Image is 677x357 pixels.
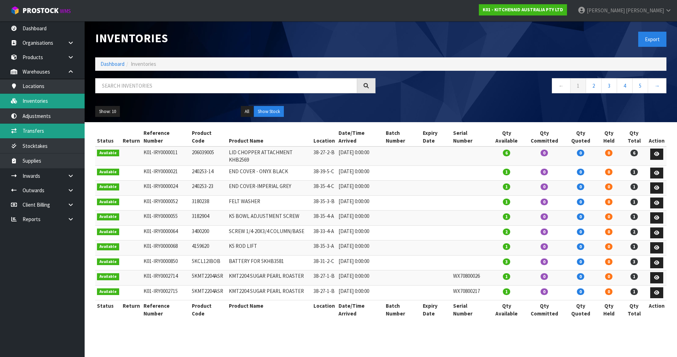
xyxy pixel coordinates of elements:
td: K01-IRY0000024 [142,181,190,196]
span: Available [97,243,119,250]
th: Product Code [190,127,227,146]
span: 1 [503,169,510,175]
td: K01-IRY0000021 [142,165,190,181]
td: WX70800217 [451,285,489,300]
span: 2 [630,228,638,235]
span: 0 [541,243,548,250]
span: ProStock [23,6,59,15]
td: [DATE] 0:00:00 [337,165,384,181]
nav: Page navigation [386,78,666,95]
td: [DATE] 0:00:00 [337,285,384,300]
span: 0 [541,288,548,295]
th: Qty Total [621,127,647,146]
span: 0 [577,243,584,250]
th: Serial Number [451,300,489,319]
td: END COVER-IMPERIAL GREY [227,181,312,196]
h1: Inventories [95,32,376,45]
th: Return [121,300,142,319]
td: 5KCL12IBOB [190,255,227,270]
span: 0 [577,273,584,280]
a: → [648,78,666,93]
th: Product Code [190,300,227,319]
td: 206039005 [190,146,227,165]
td: [DATE] 0:00:00 [337,225,384,240]
span: 0 [577,213,584,220]
a: 5 [632,78,648,93]
td: 38-27-2-B [312,146,337,165]
td: [DATE] 0:00:00 [337,211,384,226]
td: K01-IRY0000064 [142,225,190,240]
span: 0 [605,199,612,205]
td: 38-35-3-A [312,240,337,256]
a: K01 - KITCHENAID AUSTRALIA PTY LTD [479,4,567,15]
td: 3180238 [190,195,227,211]
td: K01-IRY0000068 [142,240,190,256]
th: Reference Number [142,300,190,319]
th: Qty Committed [524,127,565,146]
span: 1 [503,273,510,280]
span: 0 [605,273,612,280]
span: 0 [541,228,548,235]
th: Date/Time Arrived [337,300,384,319]
td: K01-IRY0000052 [142,195,190,211]
span: [PERSON_NAME] [587,7,625,14]
th: Qty Quoted [565,300,597,319]
td: LID CHOPPER ATTACHMENT KHB2569 [227,146,312,165]
th: Product Name [227,127,312,146]
td: [DATE] 0:00:00 [337,240,384,256]
a: Dashboard [100,61,124,67]
td: KMT2204 SUGAR PEARL ROASTER [227,270,312,286]
span: 3 [630,258,638,265]
span: 0 [605,288,612,295]
span: 0 [577,228,584,235]
span: 1 [503,183,510,190]
th: Qty Committed [524,300,565,319]
th: Qty Quoted [565,127,597,146]
td: 5KMT2204ASR [190,270,227,286]
th: Status [95,300,121,319]
input: Search inventories [95,78,357,93]
th: Location [312,127,337,146]
span: 6 [630,150,638,156]
td: [DATE] 0:00:00 [337,270,384,286]
th: Action [647,300,666,319]
span: Inventories [131,61,156,67]
td: 38-35-3-B [312,195,337,211]
span: 1 [630,273,638,280]
button: Show: 10 [95,106,120,117]
a: 3 [601,78,617,93]
td: 3400200 [190,225,227,240]
td: 4159620 [190,240,227,256]
td: WX70800026 [451,270,489,286]
th: Product Name [227,300,312,319]
span: [PERSON_NAME] [626,7,664,14]
span: 0 [541,169,548,175]
span: 1 [630,288,638,295]
th: Qty Held [597,300,621,319]
span: 0 [577,150,584,156]
button: Export [638,32,666,47]
td: K5 BOWL ADJUSTMENT SCREW [227,211,312,226]
span: 6 [503,150,510,156]
span: 0 [541,213,548,220]
span: 0 [577,199,584,205]
span: 1 [630,183,638,190]
span: 2 [503,228,510,235]
th: Serial Number [451,127,489,146]
span: 0 [577,288,584,295]
a: 4 [617,78,633,93]
th: Return [121,127,142,146]
a: ← [552,78,571,93]
span: Available [97,213,119,220]
span: 0 [541,150,548,156]
span: 0 [605,150,612,156]
td: 38-35-4-A [312,211,337,226]
span: Available [97,150,119,157]
td: SCREW 1/4-20X3/4 COLUMN/BASE [227,225,312,240]
td: K5 ROD LIFT [227,240,312,256]
th: Batch Number [384,127,421,146]
td: K01-IRY0000055 [142,211,190,226]
th: Batch Number [384,300,421,319]
th: Date/Time Arrived [337,127,384,146]
span: 0 [605,169,612,175]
